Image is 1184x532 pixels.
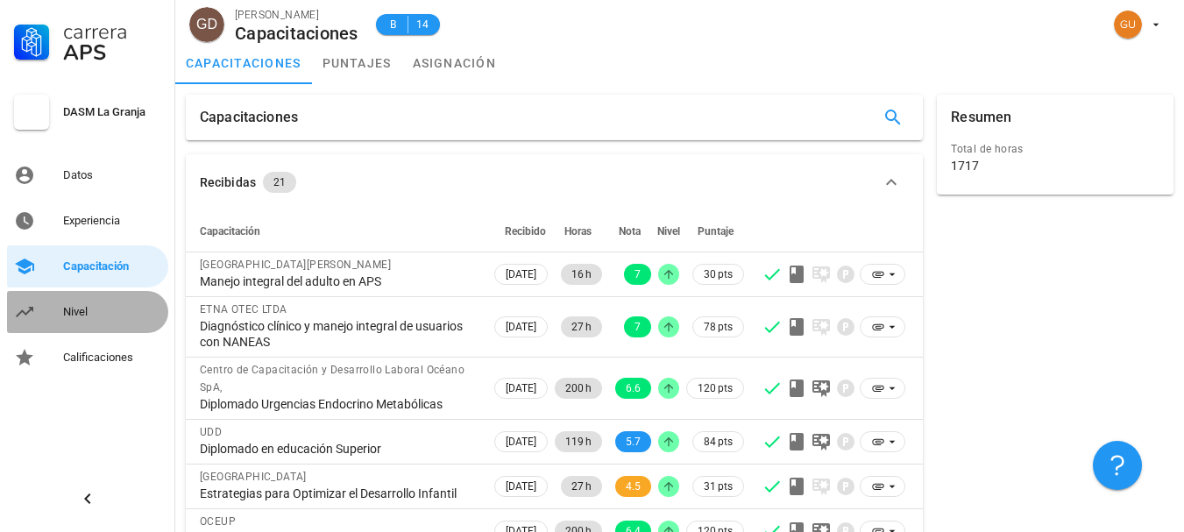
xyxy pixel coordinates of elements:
[186,154,923,210] button: Recibidas 21
[655,210,683,252] th: Nivel
[951,158,979,174] div: 1717
[7,291,168,333] a: Nivel
[551,210,606,252] th: Horas
[704,478,733,495] span: 31 pts
[506,432,536,451] span: [DATE]
[63,305,161,319] div: Nivel
[200,515,236,528] span: OCEUP
[505,225,546,238] span: Recibido
[63,168,161,182] div: Datos
[200,303,287,316] span: ETNA OTEC LTDA
[63,351,161,365] div: Calificaciones
[312,42,402,84] a: puntajes
[175,42,312,84] a: capacitaciones
[626,378,641,399] span: 6.6
[235,24,358,43] div: Capacitaciones
[196,7,217,42] span: GD
[200,225,260,238] span: Capacitación
[7,200,168,242] a: Experiencia
[619,225,641,238] span: Nota
[200,426,222,438] span: UDD
[63,259,161,273] div: Capacitación
[200,95,298,140] div: Capacitaciones
[189,7,224,42] div: avatar
[565,431,592,452] span: 119 h
[200,471,307,483] span: [GEOGRAPHIC_DATA]
[951,140,1159,158] div: Total de horas
[565,378,592,399] span: 200 h
[564,225,592,238] span: Horas
[235,6,358,24] div: [PERSON_NAME]
[7,154,168,196] a: Datos
[626,431,641,452] span: 5.7
[402,42,507,84] a: asignación
[683,210,748,252] th: Puntaje
[200,318,477,350] div: Diagnóstico clínico y manejo integral de usuarios con NANEAS
[506,477,536,496] span: [DATE]
[273,172,286,193] span: 21
[200,486,477,501] div: Estrategias para Optimizar el Desarrollo Infantil
[415,16,429,33] span: 14
[200,441,477,457] div: Diplomado en educación Superior
[698,225,734,238] span: Puntaje
[698,379,733,397] span: 120 pts
[200,259,391,271] span: [GEOGRAPHIC_DATA][PERSON_NAME]
[704,318,733,336] span: 78 pts
[606,210,655,252] th: Nota
[63,105,161,119] div: DASM La Granja
[951,95,1011,140] div: Resumen
[491,210,551,252] th: Recibido
[200,273,477,289] div: Manejo integral del adulto en APS
[626,476,641,497] span: 4.5
[635,264,641,285] span: 7
[635,316,641,337] span: 7
[506,265,536,284] span: [DATE]
[63,214,161,228] div: Experiencia
[657,225,680,238] span: Nivel
[200,364,464,394] span: Centro de Capacitación y Desarrollo Laboral Océano SpA,
[571,264,592,285] span: 16 h
[63,42,161,63] div: APS
[386,16,401,33] span: B
[200,396,477,412] div: Diplomado Urgencias Endocrino Metabólicas
[200,173,256,192] div: Recibidas
[63,21,161,42] div: Carrera
[506,317,536,337] span: [DATE]
[506,379,536,398] span: [DATE]
[571,316,592,337] span: 27 h
[186,210,491,252] th: Capacitación
[704,266,733,283] span: 30 pts
[571,476,592,497] span: 27 h
[704,433,733,450] span: 84 pts
[7,245,168,287] a: Capacitación
[1114,11,1142,39] div: avatar
[7,337,168,379] a: Calificaciones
